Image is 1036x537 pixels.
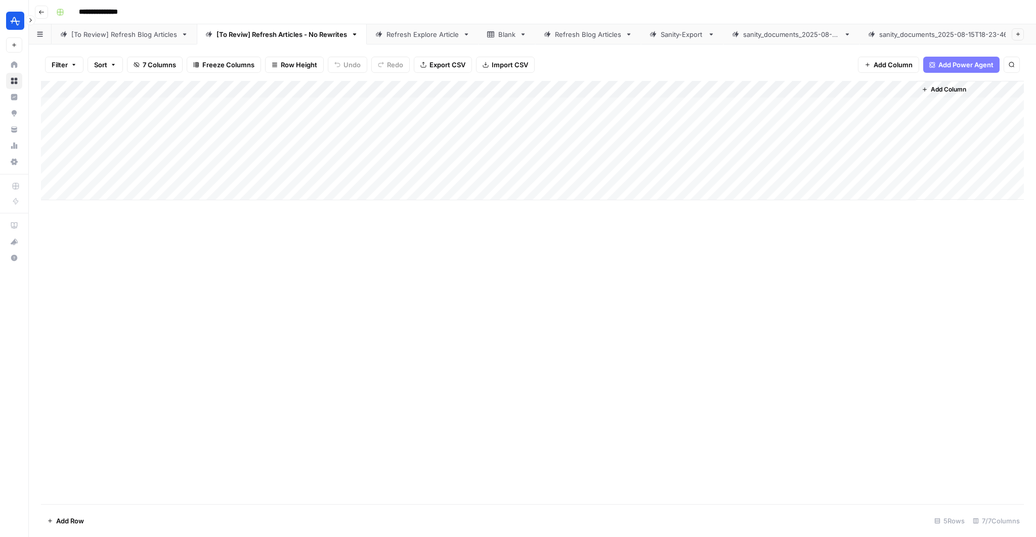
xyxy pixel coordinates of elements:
[7,234,22,249] div: What's new?
[938,60,994,70] span: Add Power Agent
[6,105,22,121] a: Opportunities
[479,24,535,44] a: Blank
[931,85,966,94] span: Add Column
[94,60,107,70] span: Sort
[265,57,324,73] button: Row Height
[6,217,22,234] a: AirOps Academy
[371,57,410,73] button: Redo
[6,250,22,266] button: Help + Support
[52,24,197,44] a: [To Review] Refresh Blog Articles
[555,29,621,39] div: Refresh Blog Articles
[52,60,68,70] span: Filter
[197,24,367,44] a: [To Reviw] Refresh Articles - No Rewrites
[281,60,317,70] span: Row Height
[498,29,515,39] div: Blank
[56,516,84,526] span: Add Row
[45,57,83,73] button: Filter
[492,60,528,70] span: Import CSV
[202,60,254,70] span: Freeze Columns
[535,24,641,44] a: Refresh Blog Articles
[217,29,347,39] div: [To Reviw] Refresh Articles - No Rewrites
[6,154,22,170] a: Settings
[661,29,704,39] div: Sanity-Export
[143,60,176,70] span: 7 Columns
[6,12,24,30] img: Amplitude Logo
[187,57,261,73] button: Freeze Columns
[858,57,919,73] button: Add Column
[387,60,403,70] span: Redo
[641,24,723,44] a: Sanity-Export
[41,513,90,529] button: Add Row
[930,513,969,529] div: 5 Rows
[874,60,913,70] span: Add Column
[367,24,479,44] a: Refresh Explore Article
[6,8,22,33] button: Workspace: Amplitude
[88,57,123,73] button: Sort
[743,29,840,39] div: sanity_documents_[DATE].csv
[343,60,361,70] span: Undo
[6,121,22,138] a: Your Data
[6,73,22,89] a: Browse
[6,57,22,73] a: Home
[328,57,367,73] button: Undo
[969,513,1024,529] div: 7/7 Columns
[723,24,859,44] a: sanity_documents_[DATE].csv
[6,138,22,154] a: Usage
[6,234,22,250] button: What's new?
[71,29,177,39] div: [To Review] Refresh Blog Articles
[429,60,465,70] span: Export CSV
[6,89,22,105] a: Insights
[414,57,472,73] button: Export CSV
[918,83,970,96] button: Add Column
[476,57,535,73] button: Import CSV
[923,57,1000,73] button: Add Power Agent
[127,57,183,73] button: 7 Columns
[386,29,459,39] div: Refresh Explore Article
